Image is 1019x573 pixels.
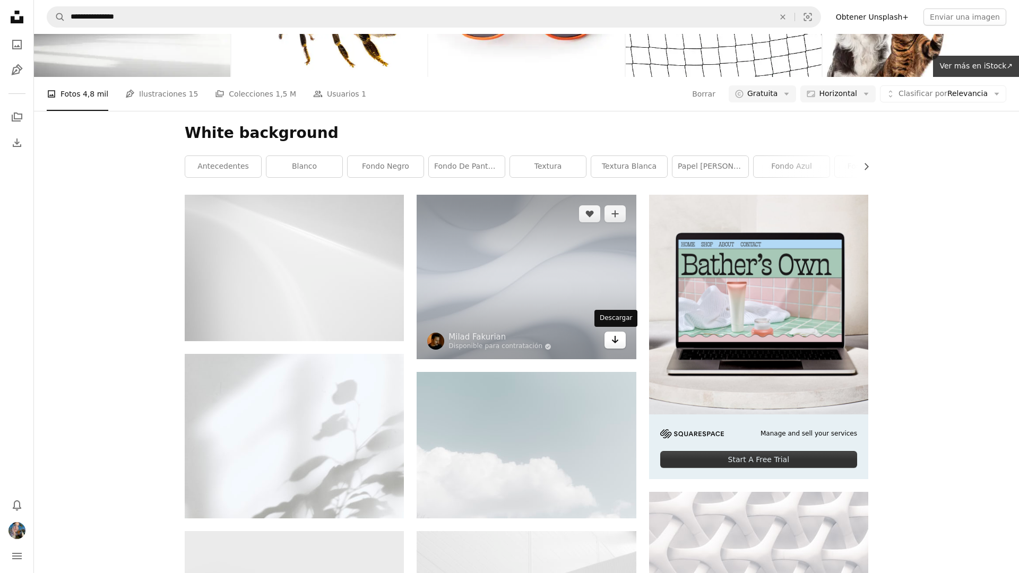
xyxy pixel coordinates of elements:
button: desplazar lista a la derecha [857,156,868,177]
img: Ve al perfil de Milad Fakurian [427,333,444,350]
a: Inicio — Unsplash [6,6,28,30]
a: fondo negro [348,156,424,177]
a: Manage and sell your servicesStart A Free Trial [649,195,868,479]
span: Manage and sell your services [761,429,857,438]
button: Perfil [6,520,28,541]
button: Búsqueda visual [795,7,821,27]
a: Ilustraciones 15 [125,77,198,111]
a: fondo azul [754,156,830,177]
button: Buscar en Unsplash [47,7,65,27]
button: Horizontal [800,85,875,102]
img: a blurry photo of a white background [417,195,636,359]
a: nubes blancas en el cielo azul [417,440,636,450]
a: Disponible para contratación [448,342,551,351]
img: Avatar del usuario Rocio Larrumbide [8,522,25,539]
a: fondo oscuro [835,156,911,177]
a: Ver más en iStock↗ [933,56,1019,77]
button: Borrar [692,85,716,102]
span: Relevancia [899,89,988,99]
button: Clasificar porRelevancia [880,85,1006,102]
span: 1,5 M [275,88,296,100]
span: Horizontal [819,89,857,99]
span: Clasificar por [899,89,947,98]
a: blanco [266,156,342,177]
button: Borrar [771,7,795,27]
a: Colecciones 1,5 M [215,77,296,111]
button: Me gusta [579,205,600,222]
button: Notificaciones [6,494,28,516]
img: file-1707883121023-8e3502977149image [649,195,868,414]
a: a blurry photo of a white background [417,272,636,282]
a: Ilustraciones [6,59,28,81]
button: Gratuita [729,85,797,102]
a: antecedentes [185,156,261,177]
img: Una foto en blanco y negro de una pared blanca [185,195,404,341]
a: Colecciones [6,107,28,128]
a: Fotos [6,34,28,55]
a: Usuarios 1 [313,77,366,111]
span: Gratuita [747,89,778,99]
form: Encuentra imágenes en todo el sitio [47,6,821,28]
img: nubes blancas en el cielo azul [417,372,636,518]
a: Textura blanca [591,156,667,177]
button: Menú [6,545,28,567]
a: Descargar [605,332,626,349]
span: Ver más en iStock ↗ [939,62,1013,70]
button: Enviar una imagen [923,8,1006,25]
div: Start A Free Trial [660,451,857,468]
h1: White background [185,124,868,143]
img: Textil floral blanco y negro [185,354,404,518]
span: 1 [361,88,366,100]
span: 15 [188,88,198,100]
a: textura [510,156,586,177]
a: Obtener Unsplash+ [830,8,915,25]
a: Milad Fakurian [448,332,551,342]
a: Historial de descargas [6,132,28,153]
a: Una foto en blanco y negro de una pared blanca [185,263,404,273]
a: Textil floral blanco y negro [185,431,404,440]
button: Añade a la colección [605,205,626,222]
img: file-1705255347840-230a6ab5bca9image [660,429,724,438]
a: papel [PERSON_NAME] [PERSON_NAME] [672,156,748,177]
div: Descargar [594,310,637,327]
a: fondo de pantalla [429,156,505,177]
